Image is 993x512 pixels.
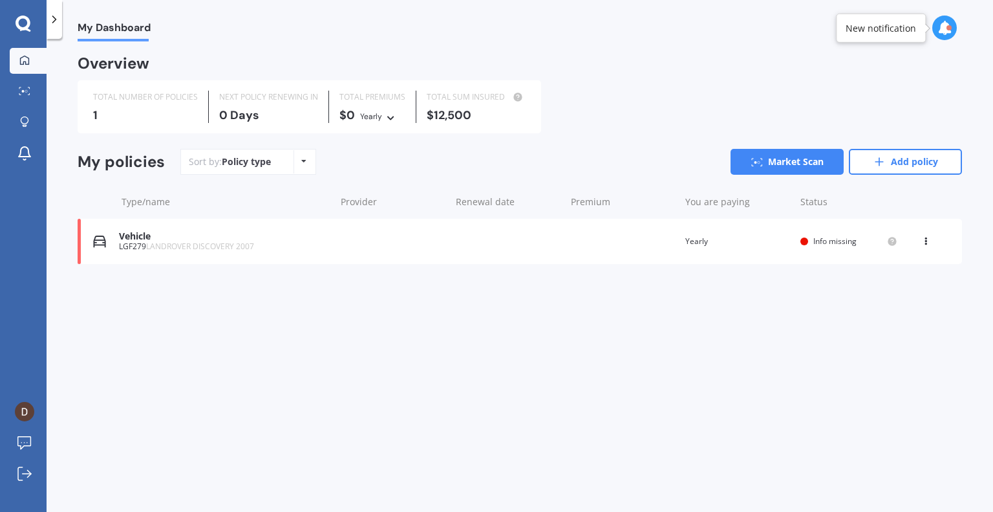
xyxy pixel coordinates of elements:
[122,195,330,208] div: Type/name
[427,109,526,122] div: $12,500
[93,91,198,104] div: TOTAL NUMBER OF POLICIES
[341,195,445,208] div: Provider
[93,109,198,122] div: 1
[219,109,318,122] div: 0 Days
[360,110,382,123] div: Yearly
[15,402,34,421] img: ACg8ocIXIVq02KNiOZfLezPl7TzfIkhDGcHHO16gNUSmkvgC1DLIET8=s96-c
[427,91,526,104] div: TOTAL SUM INSURED
[219,91,318,104] div: NEXT POLICY RENEWING IN
[222,155,271,168] div: Policy type
[339,91,405,104] div: TOTAL PREMIUMS
[119,242,329,251] div: LGF279
[456,195,561,208] div: Renewal date
[571,195,676,208] div: Premium
[339,109,405,123] div: $0
[146,241,254,252] span: LANDROVER DISCOVERY 2007
[78,21,151,39] span: My Dashboard
[189,155,271,168] div: Sort by:
[93,235,106,248] img: Vehicle
[78,57,149,70] div: Overview
[119,231,329,242] div: Vehicle
[731,149,844,175] a: Market Scan
[78,153,165,172] div: My policies
[800,195,897,208] div: Status
[813,236,857,247] span: Info missing
[685,235,790,248] div: Yearly
[849,149,962,175] a: Add policy
[846,21,916,34] div: New notification
[685,195,790,208] div: You are paying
